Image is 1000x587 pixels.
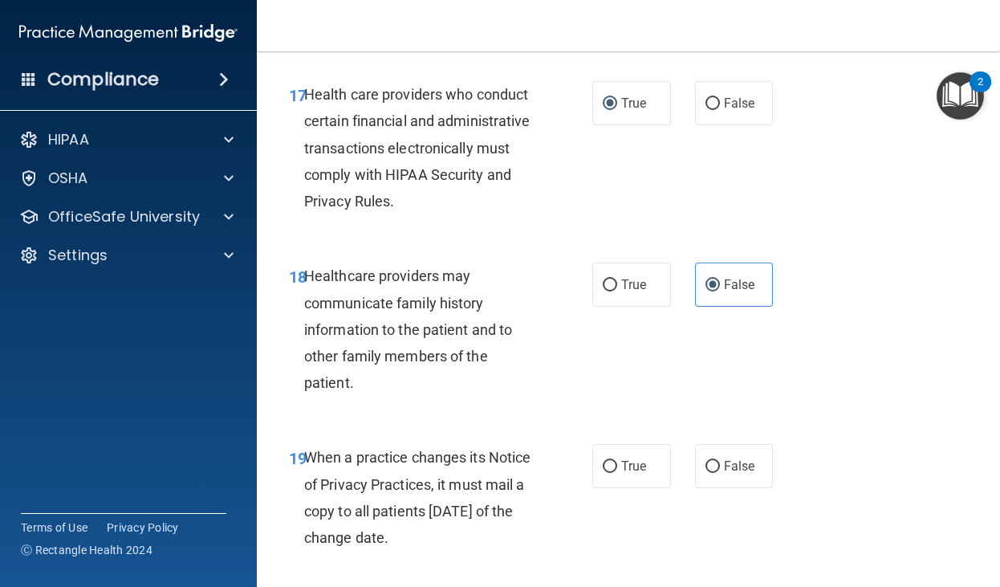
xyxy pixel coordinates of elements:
input: True [603,461,617,473]
input: False [705,461,720,473]
a: OfficeSafe University [19,207,234,226]
img: PMB logo [19,17,238,49]
span: False [724,277,755,292]
p: OfficeSafe University [48,207,200,226]
span: Healthcare providers may communicate family history information to the patient and to other famil... [304,267,512,391]
span: False [724,96,755,111]
button: Open Resource Center, 2 new notifications [937,72,984,120]
input: False [705,279,720,291]
a: HIPAA [19,130,234,149]
span: True [621,277,646,292]
span: Ⓒ Rectangle Health 2024 [21,542,152,558]
p: HIPAA [48,130,89,149]
a: Settings [19,246,234,265]
span: True [621,96,646,111]
span: Health care providers who conduct certain financial and administrative transactions electronicall... [304,86,530,210]
p: OSHA [48,169,88,188]
input: False [705,98,720,110]
span: 19 [289,449,307,468]
a: Privacy Policy [107,520,179,536]
span: True [621,459,646,474]
p: Settings [48,246,108,265]
input: True [603,279,617,291]
h4: Compliance [47,68,159,91]
span: 17 [289,86,307,105]
input: True [603,98,617,110]
a: Terms of Use [21,520,87,536]
a: OSHA [19,169,234,188]
span: False [724,459,755,474]
span: When a practice changes its Notice of Privacy Practices, it must mail a copy to all patients [DAT... [304,449,530,546]
div: 2 [978,82,983,103]
span: 18 [289,267,307,287]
